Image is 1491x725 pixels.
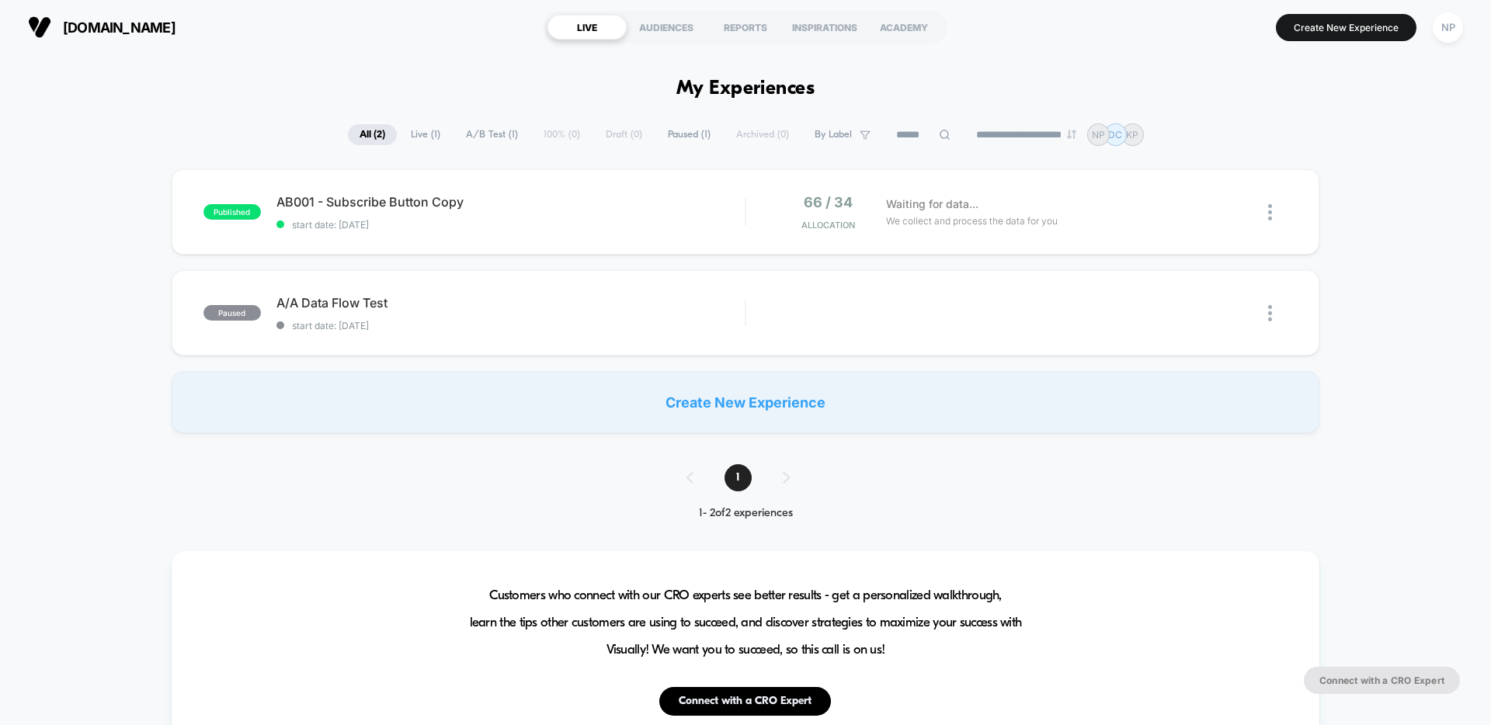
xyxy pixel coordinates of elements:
button: Play, NEW DEMO 2025-VEED.mp4 [362,196,399,233]
div: AUDIENCES [627,15,706,40]
button: Play, NEW DEMO 2025-VEED.mp4 [8,395,33,420]
span: start date: [DATE] [276,219,745,231]
span: 66 / 34 [804,194,853,210]
div: Create New Experience [172,371,1319,433]
img: close [1268,204,1272,220]
span: AB001 - Subscribe Button Copy [276,194,745,210]
span: Waiting for data... [886,196,978,213]
div: Current time [539,399,575,416]
button: Connect with a CRO Expert [1304,667,1460,694]
span: A/B Test ( 1 ) [454,124,530,145]
span: By Label [815,129,852,140]
h1: My Experiences [676,78,815,100]
span: paused [203,305,261,321]
span: Live ( 1 ) [399,124,452,145]
img: close [1268,305,1272,321]
span: All ( 2 ) [348,124,397,145]
span: [DOMAIN_NAME] [63,19,176,36]
span: published [203,204,261,220]
div: 1 - 2 of 2 experiences [671,507,821,520]
button: Connect with a CRO Expert [659,687,831,716]
img: Visually logo [28,16,51,39]
div: LIVE [547,15,627,40]
button: NP [1428,12,1468,43]
span: Customers who connect with our CRO experts see better results - get a personalized walkthrough, l... [470,582,1022,664]
img: end [1067,130,1076,139]
span: start date: [DATE] [276,320,745,331]
p: DC [1108,129,1122,140]
div: INSPIRATIONS [785,15,864,40]
div: ACADEMY [864,15,944,40]
div: NP [1433,12,1463,43]
span: We collect and process the data for you [886,213,1058,228]
span: A/A Data Flow Test [276,295,745,310]
p: KP [1126,129,1138,140]
input: Volume [648,401,695,415]
button: Create New Experience [1276,14,1416,41]
input: Seek [12,374,752,389]
div: REPORTS [706,15,785,40]
div: Duration [577,399,618,416]
span: 1 [725,464,752,491]
span: Allocation [801,220,855,231]
button: [DOMAIN_NAME] [23,15,180,40]
p: NP [1092,129,1105,140]
span: Paused ( 1 ) [656,124,722,145]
